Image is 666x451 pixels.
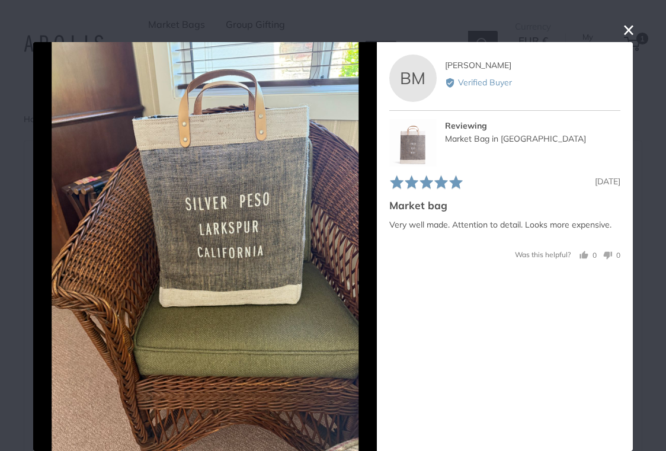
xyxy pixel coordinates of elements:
h2: Market bag [389,198,620,213]
img: Market Bag in Chambray [389,119,437,167]
button: close this modal window [622,23,636,37]
span: [PERSON_NAME] [445,60,511,71]
span: Was this helpful? [515,250,571,259]
button: No [598,250,620,261]
div: Reviewing [445,119,620,132]
button: Yes [579,250,597,261]
p: Very well made. Attention to detail. Looks more expensive. [389,217,620,232]
img: Customer image [52,42,358,451]
div: Verified Buyer [445,76,620,89]
div: BM [389,55,437,102]
div: Market Bag in [GEOGRAPHIC_DATA] [445,132,620,145]
span: [DATE] [595,176,620,187]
